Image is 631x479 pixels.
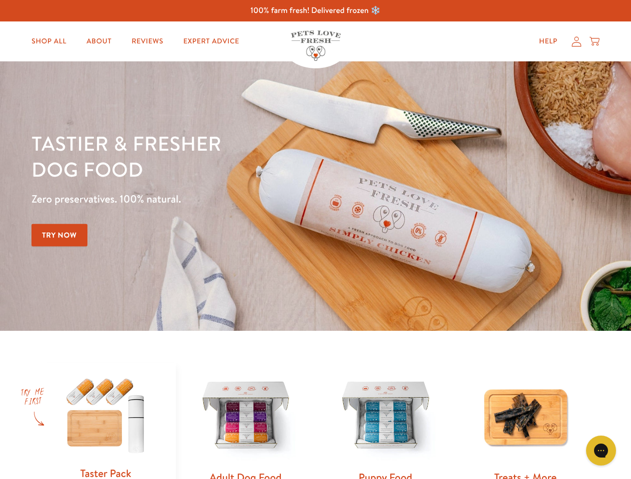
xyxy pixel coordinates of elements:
[581,432,621,469] iframe: Gorgias live chat messenger
[175,31,247,51] a: Expert Advice
[291,30,341,61] img: Pets Love Fresh
[31,224,87,246] a: Try Now
[78,31,119,51] a: About
[31,130,410,182] h1: Tastier & fresher dog food
[531,31,566,51] a: Help
[23,31,74,51] a: Shop All
[123,31,171,51] a: Reviews
[31,190,410,208] p: Zero preservatives. 100% natural.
